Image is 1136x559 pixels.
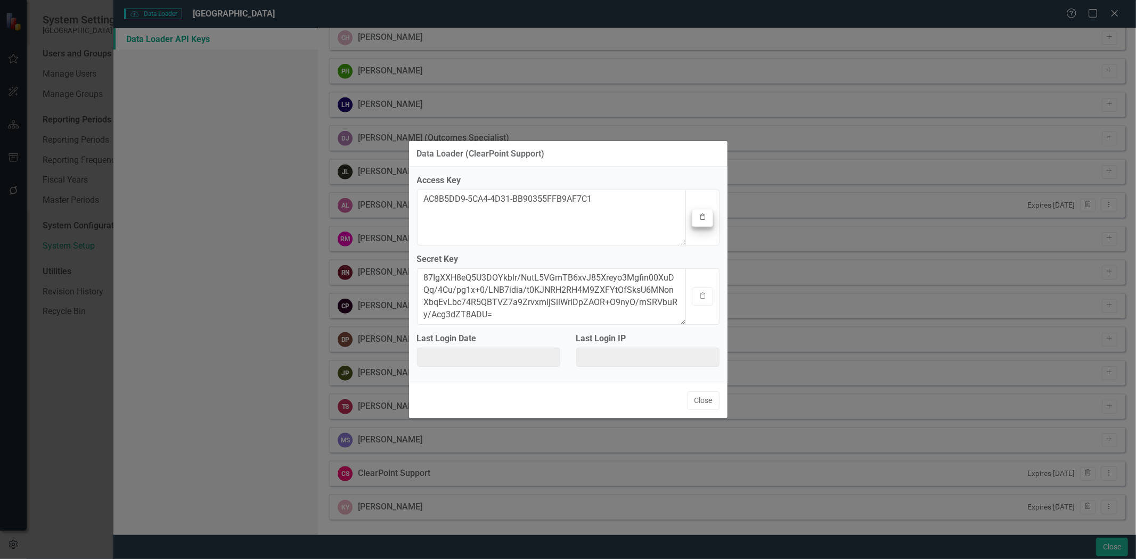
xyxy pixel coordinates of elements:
label: Last Login Date [417,333,560,345]
textarea: 87IgXXH8eQ5U3DOYkblr/NutL5VGmTB6xvJ85Xreyo3Mgfin00XuDQq/4Cu/pg1x+0/LNB7idia/t0KJNRH2RH4M9ZXFYtOfS... [417,268,686,324]
label: Secret Key [417,253,720,266]
label: Access Key [417,175,720,187]
textarea: AC8B5DD9-5CA4-4D31-BB90355FFB9AF7C1 [417,190,686,245]
button: Close [688,391,720,410]
div: Data Loader (ClearPoint Support) [417,149,545,159]
label: Last Login IP [576,333,720,345]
